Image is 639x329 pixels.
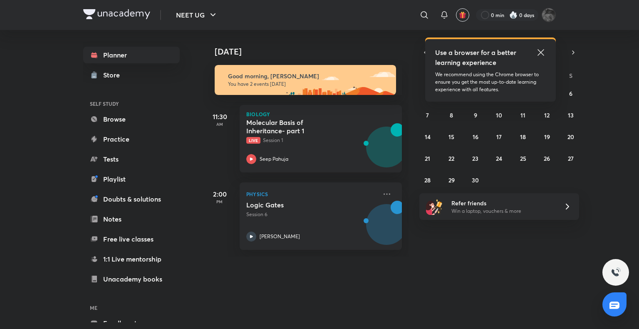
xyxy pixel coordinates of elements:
[568,111,574,119] abbr: September 13, 2025
[448,155,454,162] abbr: September 22, 2025
[246,112,395,117] p: Biology
[564,152,577,165] button: September 27, 2025
[421,152,434,165] button: September 21, 2025
[246,137,260,144] span: Live
[246,118,350,135] h5: Molecular Basis of Inheritance- part 1
[540,130,554,143] button: September 19, 2025
[215,65,396,95] img: morning
[496,111,502,119] abbr: September 10, 2025
[456,8,469,22] button: avatar
[83,231,180,247] a: Free live classes
[520,133,526,141] abbr: September 18, 2025
[611,267,621,277] img: ttu
[544,155,550,162] abbr: September 26, 2025
[564,108,577,122] button: September 13, 2025
[83,67,180,83] a: Store
[83,171,180,187] a: Playlist
[448,133,454,141] abbr: September 15, 2025
[83,47,180,63] a: Planner
[421,173,434,187] button: September 28, 2025
[469,152,482,165] button: September 23, 2025
[421,130,434,143] button: September 14, 2025
[540,108,554,122] button: September 12, 2025
[567,133,574,141] abbr: September 20, 2025
[203,189,236,199] h5: 2:00
[83,251,180,267] a: 1:1 Live mentorship
[246,189,377,199] p: Physics
[569,72,572,80] abbr: Saturday
[83,9,150,21] a: Company Logo
[426,111,429,119] abbr: September 7, 2025
[435,47,518,67] h5: Use a browser for a better learning experience
[568,155,574,162] abbr: September 27, 2025
[215,47,410,57] h4: [DATE]
[542,8,556,22] img: ISHITA Gupta
[424,176,431,184] abbr: September 28, 2025
[103,70,125,80] div: Store
[228,72,389,80] h6: Good morning, [PERSON_NAME]
[260,155,288,163] p: Seep Pahuja
[451,207,554,215] p: Win a laptop, vouchers & more
[83,9,150,19] img: Company Logo
[496,133,502,141] abbr: September 17, 2025
[203,112,236,122] h5: 11:30
[83,111,180,127] a: Browse
[473,133,478,141] abbr: September 16, 2025
[421,108,434,122] button: September 7, 2025
[472,155,478,162] abbr: September 23, 2025
[469,108,482,122] button: September 9, 2025
[171,7,223,23] button: NEET UG
[246,137,377,144] p: Session 1
[493,152,506,165] button: September 24, 2025
[474,111,477,119] abbr: September 9, 2025
[246,201,350,209] h5: Logic Gates
[516,108,530,122] button: September 11, 2025
[564,130,577,143] button: September 20, 2025
[260,233,300,240] p: [PERSON_NAME]
[496,155,502,162] abbr: September 24, 2025
[544,133,550,141] abbr: September 19, 2025
[426,198,443,215] img: referral
[569,90,572,97] abbr: September 6, 2025
[450,111,453,119] abbr: September 8, 2025
[448,176,455,184] abbr: September 29, 2025
[469,173,482,187] button: September 30, 2025
[356,201,402,258] img: unacademy
[544,111,550,119] abbr: September 12, 2025
[445,152,458,165] button: September 22, 2025
[516,152,530,165] button: September 25, 2025
[83,97,180,111] h6: SELF STUDY
[83,191,180,207] a: Doubts & solutions
[203,199,236,204] p: PM
[435,71,546,93] p: We recommend using the Chrome browser to ensure you get the most up-to-date learning experience w...
[425,155,430,162] abbr: September 21, 2025
[83,151,180,167] a: Tests
[472,176,479,184] abbr: September 30, 2025
[203,122,236,127] p: AM
[493,130,506,143] button: September 17, 2025
[445,173,458,187] button: September 29, 2025
[83,301,180,315] h6: ME
[493,108,506,122] button: September 10, 2025
[83,131,180,147] a: Practice
[445,108,458,122] button: September 8, 2025
[228,81,389,87] p: You have 2 events [DATE]
[83,271,180,287] a: Unacademy books
[469,130,482,143] button: September 16, 2025
[445,130,458,143] button: September 15, 2025
[540,152,554,165] button: September 26, 2025
[246,211,377,218] p: Session 6
[520,155,526,162] abbr: September 25, 2025
[425,133,431,141] abbr: September 14, 2025
[83,211,180,227] a: Notes
[520,111,525,119] abbr: September 11, 2025
[516,130,530,143] button: September 18, 2025
[451,199,554,207] h6: Refer friends
[564,87,577,100] button: September 6, 2025
[509,11,518,19] img: streak
[459,11,466,19] img: avatar
[356,123,402,181] img: unacademy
